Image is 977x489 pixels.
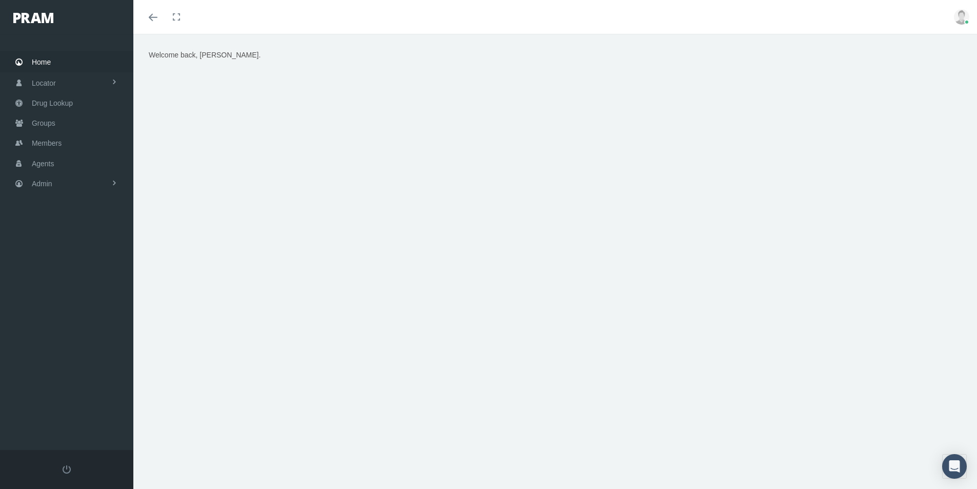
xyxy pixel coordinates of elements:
img: PRAM_20_x_78.png [13,13,53,23]
span: Admin [32,174,52,193]
div: Open Intercom Messenger [942,454,967,479]
span: Home [32,52,51,72]
span: Welcome back, [PERSON_NAME]. [149,51,261,59]
span: Members [32,133,62,153]
span: Locator [32,73,56,93]
span: Drug Lookup [32,93,73,113]
span: Groups [32,113,55,133]
img: user-placeholder.jpg [954,9,969,25]
span: Agents [32,154,54,173]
